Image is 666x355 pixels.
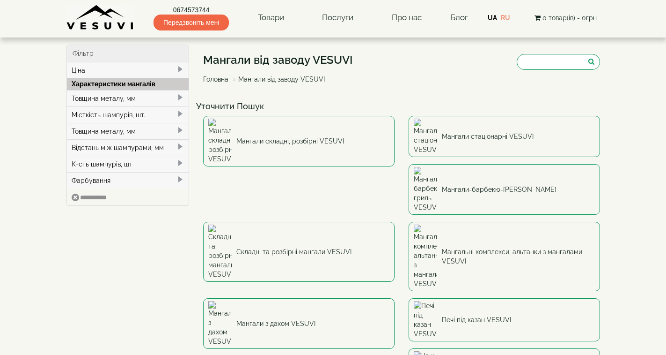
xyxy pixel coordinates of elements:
a: Головна [203,76,228,83]
div: Товщина металу, мм [67,123,189,139]
img: Мангали-барбекю-гриль VESUVI [414,167,437,212]
div: Ціна [67,62,189,78]
a: Мангали складні, розбірні VESUVI Мангали складні, розбірні VESUVI [203,116,395,166]
img: Складні та розбірні мангали VESUVI [208,225,232,279]
a: Мангали стаціонарні VESUVI Мангали стаціонарні VESUVI [409,116,600,157]
div: Товщина металу, мм [67,90,189,106]
a: Товари [249,7,293,29]
img: Завод VESUVI [66,5,134,30]
img: Печі під казан VESUVI [414,301,437,339]
div: Характеристики мангалів [67,78,189,90]
img: Мангали з дахом VESUVI [208,301,232,346]
a: Мангали-барбекю-гриль VESUVI Мангали-барбекю-[PERSON_NAME] [409,164,600,215]
a: Печі під казан VESUVI Печі під казан VESUVI [409,298,600,341]
div: Місткість шампурів, шт. [67,106,189,123]
a: Блог [450,13,468,22]
h4: Уточнити Пошук [196,102,607,111]
a: RU [501,14,510,22]
div: К-сть шампурів, шт [67,156,189,172]
li: Мангали від заводу VESUVI [230,75,325,84]
a: Мангальні комплекси, альтанки з мангалами VESUVI Мангальні комплекси, альтанки з мангалами VESUVI [409,222,600,291]
a: Складні та розбірні мангали VESUVI Складні та розбірні мангали VESUVI [203,222,395,282]
a: UA [488,14,497,22]
span: 0 товар(ів) - 0грн [542,14,597,22]
img: Мангали складні, розбірні VESUVI [208,119,232,164]
div: Фарбування [67,172,189,189]
span: Передзвоніть мені [154,15,229,30]
button: 0 товар(ів) - 0грн [532,13,600,23]
a: Послуги [313,7,363,29]
div: Фільтр [67,45,189,62]
img: Мангали стаціонарні VESUVI [414,119,437,154]
a: 0674573744 [154,5,229,15]
h1: Мангали від заводу VESUVI [203,54,353,66]
a: Про нас [382,7,431,29]
img: Мангальні комплекси, альтанки з мангалами VESUVI [414,225,437,288]
a: Мангали з дахом VESUVI Мангали з дахом VESUVI [203,298,395,349]
div: Відстань між шампурами, мм [67,139,189,156]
